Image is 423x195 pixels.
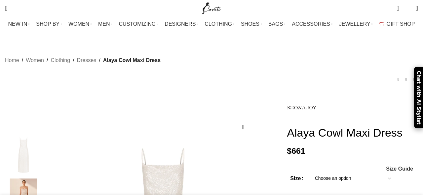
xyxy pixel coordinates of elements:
a: 0 [393,2,402,15]
img: GiftBag [379,22,384,26]
span: 0 [405,7,410,12]
span: 0 [397,3,402,8]
span: $ [287,146,291,155]
span: WOMEN [68,21,89,27]
a: Previous product [394,75,402,83]
div: My Wishlist [404,2,411,15]
a: DESIGNERS [165,17,198,31]
a: Clothing [51,56,70,65]
span: DESIGNERS [165,21,196,27]
span: ACCESSORIES [292,21,330,27]
a: Site logo [201,5,223,11]
label: Size [290,174,303,183]
a: Search [2,2,11,15]
a: Size Guide [386,166,413,172]
span: GIFT SHOP [387,21,415,27]
a: Home [5,56,19,65]
span: MEN [98,21,110,27]
span: SHOES [241,21,259,27]
a: SHOES [241,17,262,31]
a: CUSTOMIZING [119,17,158,31]
a: Dresses [77,56,96,65]
a: SHOP BY [36,17,62,31]
span: SHOP BY [36,21,59,27]
span: JEWELLERY [339,21,370,27]
a: JEWELLERY [339,17,373,31]
a: CLOTHING [205,17,234,31]
div: Main navigation [2,17,421,31]
span: BAGS [268,21,283,27]
a: WOMEN [68,17,92,31]
a: GIFT SHOP [379,17,415,31]
span: CUSTOMIZING [119,21,156,27]
a: NEW IN [8,17,30,31]
bdi: 661 [287,146,305,155]
a: Women [26,56,44,65]
span: NEW IN [8,21,27,27]
a: BAGS [268,17,285,31]
a: MEN [98,17,112,31]
img: Alaya Cowl Maxi Dress [3,134,44,175]
nav: Breadcrumb [5,56,161,65]
a: Next product [410,75,418,83]
h1: Alaya Cowl Maxi Dress [287,126,418,140]
span: CLOTHING [205,21,232,27]
img: Shona Joy [287,93,317,123]
span: Alaya Cowl Maxi Dress [103,56,161,65]
a: ACCESSORIES [292,17,332,31]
